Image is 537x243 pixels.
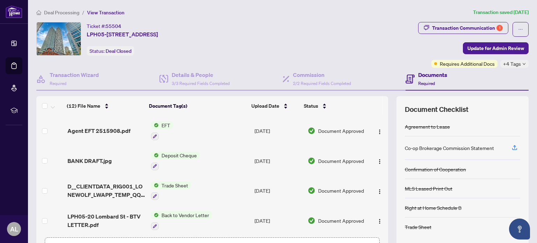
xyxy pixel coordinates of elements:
img: Logo [377,219,382,224]
button: Status IconDeposit Cheque [151,151,200,170]
th: Upload Date [249,96,301,116]
span: Agent EFT 2515908.pdf [67,127,130,135]
button: Status IconBack to Vendor Letter [151,211,212,230]
span: LPH05-[STREET_ADDRESS] [87,30,158,38]
span: Deal Processing [44,9,79,16]
td: [DATE] [252,116,305,146]
li: / [82,8,84,16]
span: 55504 [106,23,121,29]
img: Logo [377,129,382,135]
div: Trade Sheet [405,223,431,231]
td: [DATE] [252,146,305,176]
span: Required [50,81,66,86]
th: Document Tag(s) [146,96,249,116]
div: Agreement to Lease [405,123,450,130]
div: MLS Leased Print Out [405,185,452,192]
button: Logo [374,185,385,196]
div: Ticket #: [87,22,121,30]
div: Confirmation of Cooperation [405,165,466,173]
h4: Commission [293,71,351,79]
img: Document Status [308,157,315,165]
span: Required [418,81,435,86]
span: View Transaction [87,9,124,16]
span: Document Approved [318,157,364,165]
div: 1 [496,25,503,31]
span: Trade Sheet [159,181,191,189]
h4: Transaction Wizard [50,71,99,79]
button: Update for Admin Review [463,42,529,54]
button: Logo [374,215,385,226]
img: Status Icon [151,151,159,159]
span: EFT [159,121,173,129]
div: Right at Home Schedule B [405,204,461,212]
button: Logo [374,125,385,136]
span: 2/2 Required Fields Completed [293,81,351,86]
span: BANK DRAFT.jpg [67,157,112,165]
span: AL [10,224,18,234]
span: Document Approved [318,187,364,194]
img: Document Status [308,217,315,224]
th: Status [301,96,365,116]
img: Logo [377,159,382,164]
button: Transaction Communication1 [418,22,508,34]
img: logo [6,5,22,18]
div: Co-op Brokerage Commission Statement [405,144,494,152]
span: Status [304,102,318,110]
span: Requires Additional Docs [440,60,495,67]
span: (12) File Name [67,102,100,110]
span: down [522,62,526,66]
span: Upload Date [251,102,279,110]
article: Transaction saved [DATE] [473,8,529,16]
img: Status Icon [151,181,159,189]
div: Status: [87,46,134,56]
th: (12) File Name [64,96,146,116]
span: ellipsis [518,27,523,32]
img: Document Status [308,127,315,135]
span: Document Checklist [405,105,468,114]
h4: Documents [418,71,447,79]
span: Document Approved [318,127,364,135]
span: Document Approved [318,217,364,224]
button: Status IconTrade Sheet [151,181,191,200]
img: Logo [377,189,382,194]
span: D__CLIENTDATA_RIG001_LONEWOLF_LWAPP_TEMP_QQ0OVSKOFRX.pdf [67,182,146,199]
span: Back to Vendor Letter [159,211,212,219]
span: Update for Admin Review [467,43,524,54]
img: IMG-C12347555_1.jpg [37,22,81,55]
img: Status Icon [151,121,159,129]
h4: Details & People [172,71,230,79]
span: 3/3 Required Fields Completed [172,81,230,86]
button: Logo [374,155,385,166]
td: [DATE] [252,176,305,206]
button: Open asap [509,219,530,240]
span: home [36,10,41,15]
img: Status Icon [151,211,159,219]
img: Document Status [308,187,315,194]
button: Status IconEFT [151,121,173,140]
td: [DATE] [252,206,305,236]
div: Transaction Communication [432,22,503,34]
span: Deal Closed [106,48,131,54]
span: LPH05-20 Lombard St - BTV LETTER.pdf [67,212,146,229]
span: +4 Tags [503,60,521,68]
span: Deposit Cheque [159,151,200,159]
